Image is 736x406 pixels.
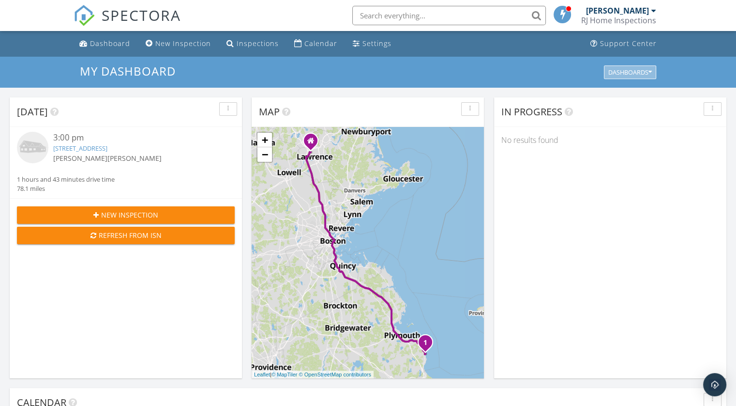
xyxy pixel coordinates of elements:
div: 78.1 miles [17,184,115,193]
a: New Inspection [142,35,215,53]
a: Calendar [290,35,341,53]
button: New Inspection [17,206,235,224]
a: Settings [349,35,395,53]
button: Refresh from ISN [17,227,235,244]
div: Inspections [237,39,279,48]
div: Settings [362,39,391,48]
i: 1 [423,340,427,346]
span: [PERSON_NAME] [107,154,162,163]
a: SPECTORA [74,13,181,33]
div: Dashboards [608,69,652,76]
a: Support Center [586,35,661,53]
a: Inspections [223,35,283,53]
div: No results found [494,127,726,153]
img: The Best Home Inspection Software - Spectora [74,5,95,26]
div: | [252,371,374,379]
span: My Dashboard [80,63,176,79]
div: 26 Goelette Dr, Plymouth, MA 02360 [425,342,431,348]
div: 1 hours and 43 minutes drive time [17,175,115,184]
a: [STREET_ADDRESS] [53,144,107,153]
a: © MapTiler [271,372,298,377]
div: Dashboard [90,39,130,48]
span: [PERSON_NAME] [53,154,107,163]
div: Calendar [304,39,337,48]
span: In Progress [501,105,562,118]
a: © OpenStreetMap contributors [299,372,371,377]
img: house-placeholder-square-ca63347ab8c70e15b013bc22427d3df0f7f082c62ce06d78aee8ec4e70df452f.jpg [17,132,48,163]
div: 270 Lawrence St., Methuen MA 01844 [311,141,316,146]
button: Dashboards [604,65,656,79]
input: Search everything... [352,6,546,25]
div: RJ Home Inspections [581,16,656,25]
span: SPECTORA [102,5,181,25]
div: New Inspection [155,39,211,48]
a: Dashboard [75,35,134,53]
div: Support Center [600,39,657,48]
div: Refresh from ISN [25,230,227,240]
a: Leaflet [254,372,270,377]
div: Open Intercom Messenger [703,373,726,396]
a: Zoom in [257,133,272,147]
span: [DATE] [17,105,48,118]
a: Zoom out [257,147,272,162]
span: New Inspection [101,210,158,220]
span: Map [259,105,280,118]
a: 3:00 pm [STREET_ADDRESS] [PERSON_NAME][PERSON_NAME] 1 hours and 43 minutes drive time 78.1 miles [17,132,235,193]
div: 3:00 pm [53,132,217,144]
div: [PERSON_NAME] [586,6,649,16]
